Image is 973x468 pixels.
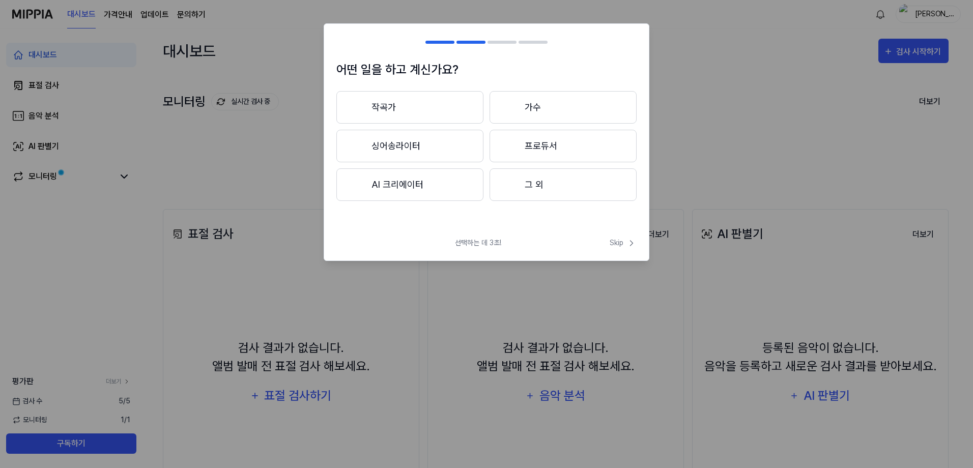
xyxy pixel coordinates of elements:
button: AI 크리에이터 [336,168,483,201]
button: 프로듀서 [490,130,637,162]
span: 선택하는 데 3초! [455,238,501,248]
button: 싱어송라이터 [336,130,483,162]
span: Skip [610,238,637,248]
h1: 어떤 일을 하고 계신가요? [336,61,637,79]
button: 그 외 [490,168,637,201]
button: 작곡가 [336,91,483,124]
button: Skip [608,238,637,248]
button: 가수 [490,91,637,124]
